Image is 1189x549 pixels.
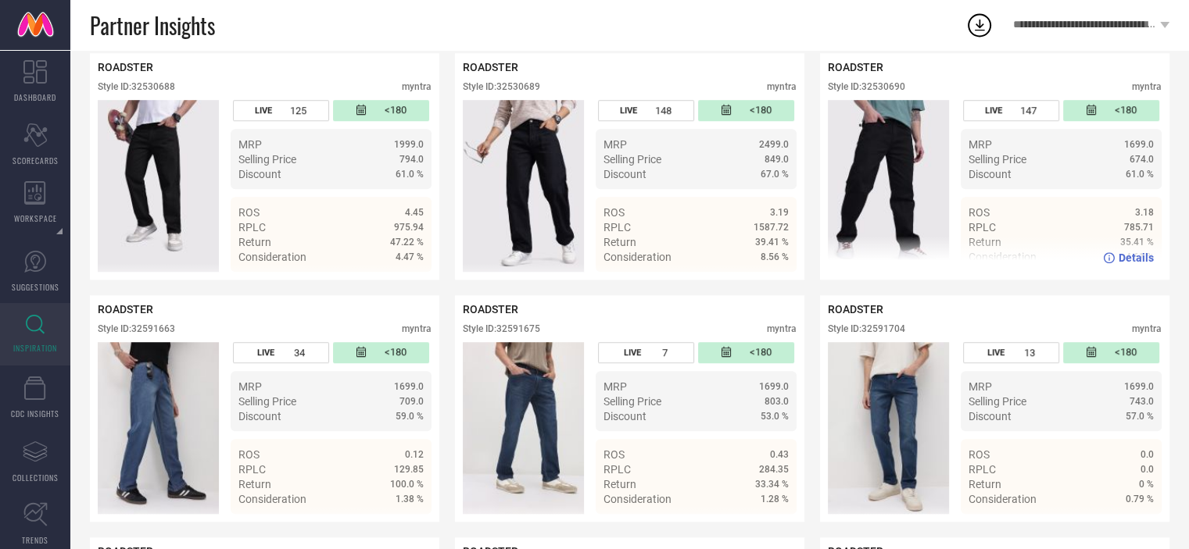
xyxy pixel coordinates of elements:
span: 39.41 % [755,237,789,248]
span: <180 [385,346,406,359]
span: 0.43 [770,449,789,460]
span: RPLC [969,463,996,476]
span: ROS [603,206,625,219]
span: RPLC [969,221,996,234]
span: 129.85 [394,464,424,475]
img: Style preview image [98,100,219,272]
img: Style preview image [463,100,584,272]
span: COLLECTIONS [13,472,59,483]
span: ROS [969,448,990,461]
span: Consideration [603,493,671,505]
span: Return [238,236,271,248]
span: 4.47 % [396,251,424,262]
span: 61.0 % [396,169,424,180]
div: Click to view image [463,342,584,514]
div: Style ID: 32530689 [463,81,540,92]
span: 0.79 % [1126,494,1154,504]
span: 1.38 % [396,494,424,504]
span: LIVE [985,105,1002,116]
div: Style ID: 32591663 [98,323,175,334]
span: INSPIRATION [13,342,57,354]
span: 1587.72 [754,222,789,233]
span: 709.0 [399,396,424,407]
span: LIVE [987,348,1005,358]
span: Selling Price [969,153,1026,166]
img: Style preview image [828,100,949,272]
img: Style preview image [463,342,584,514]
span: Discount [603,168,646,180]
div: Style ID: 32591675 [463,323,540,334]
span: MRP [238,380,262,393]
span: Return [238,478,271,490]
a: Details [373,521,424,533]
div: Number of days the style has been live on the platform [598,100,694,121]
span: <180 [750,346,772,359]
div: Style ID: 32530690 [828,81,905,92]
span: Details [389,279,424,291]
span: 53.0 % [761,411,789,422]
span: ROADSTER [828,303,883,315]
div: myntra [402,81,432,92]
span: Partner Insights [90,9,215,41]
div: Click to view image [98,342,219,514]
span: 57.0 % [1126,411,1154,422]
span: 1.28 % [761,494,789,504]
span: 59.0 % [396,411,424,422]
span: ROADSTER [828,61,883,73]
div: Click to view image [98,100,219,272]
div: Style ID: 32591704 [828,323,905,334]
span: RPLC [238,221,266,234]
span: TRENDS [22,534,48,546]
span: 61.0 % [1126,169,1154,180]
span: ROADSTER [98,61,153,73]
span: CDC INSIGHTS [11,408,59,419]
span: 125 [290,105,306,116]
div: Number of days since the style was first listed on the platform [698,342,794,363]
span: Details [1119,521,1154,533]
span: 794.0 [399,154,424,165]
a: Details [738,521,789,533]
span: LIVE [257,348,274,358]
img: Style preview image [828,342,949,514]
span: Details [754,521,789,533]
span: RPLC [603,221,631,234]
span: Consideration [238,251,306,263]
span: ROS [603,448,625,461]
div: Number of days the style has been live on the platform [963,342,1059,363]
span: Consideration [238,493,306,505]
div: myntra [767,323,797,334]
span: LIVE [620,105,637,116]
span: 3.18 [1135,207,1154,218]
span: Details [1119,251,1154,264]
span: ROS [969,206,990,219]
span: ROADSTER [463,303,518,315]
span: LIVE [624,348,641,358]
span: Discount [969,410,1012,422]
span: 1699.0 [759,381,789,392]
span: Selling Price [238,153,296,166]
span: ROS [238,448,260,461]
div: Number of days the style has been live on the platform [233,100,329,121]
span: MRP [969,380,992,393]
span: Return [969,478,1001,490]
span: 1699.0 [1124,381,1154,392]
span: 2499.0 [759,139,789,150]
span: 13 [1024,347,1035,358]
span: MRP [238,138,262,151]
span: 849.0 [765,154,789,165]
span: Selling Price [603,153,661,166]
span: 0.0 [1141,449,1154,460]
span: Return [603,478,636,490]
div: Number of days since the style was first listed on the platform [1063,342,1159,363]
span: LIVE [255,105,272,116]
span: ROS [238,206,260,219]
span: Details [754,279,789,291]
span: 148 [655,105,671,116]
span: MRP [603,380,627,393]
span: 8.56 % [761,251,789,262]
span: 67.0 % [761,169,789,180]
div: Number of days the style has been live on the platform [233,342,329,363]
span: WORKSPACE [14,212,57,224]
a: Details [1103,251,1154,264]
div: Number of days since the style was first listed on the platform [1063,100,1159,121]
